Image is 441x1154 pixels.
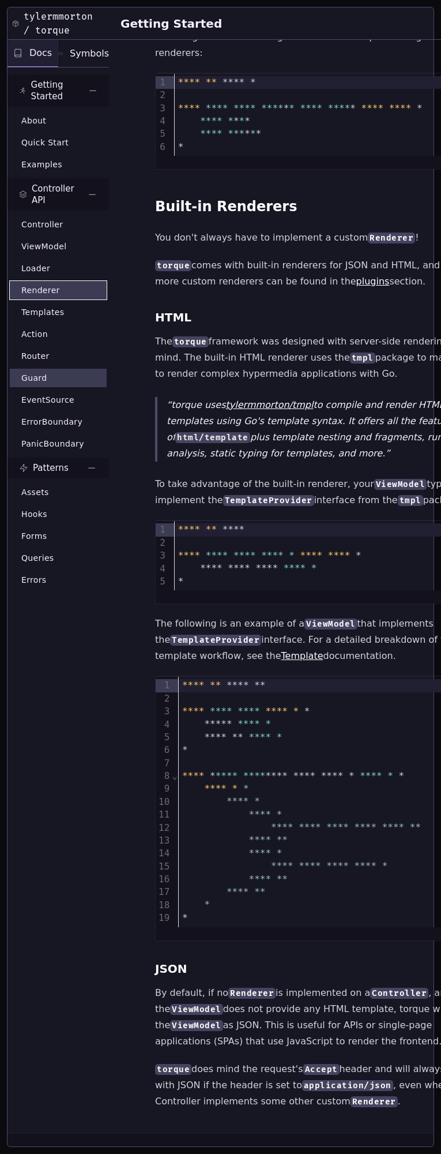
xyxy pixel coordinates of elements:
[24,10,97,38] div: tylermmorton / torque
[21,137,69,148] span: Quick Start
[281,650,323,661] a: Template
[7,178,109,211] div: Controller API
[350,1096,398,1107] code: Renderer
[10,369,107,387] a: Guard
[21,416,82,428] span: ErrorBoundary
[223,495,314,506] code: TemplateProvider
[374,479,427,490] code: ViewModel
[21,159,62,170] span: Examples
[10,237,107,256] a: ViewModel
[10,215,107,234] a: Controller
[21,508,47,520] span: Hooks
[10,133,107,152] a: Quick Start
[304,619,357,630] code: ViewModel
[21,394,74,406] span: EventSource
[10,391,107,409] a: EventSource
[21,552,54,564] span: Queries
[228,988,276,999] code: Renderer
[226,399,314,410] a: tylermmorton/tmpl
[10,111,107,130] a: About
[21,438,84,449] span: PanicBoundary
[21,372,47,384] span: Guard
[21,284,60,296] span: Renderer
[21,328,48,340] span: Action
[170,635,261,646] code: TemplateProvider
[172,336,209,347] code: torque
[21,350,50,362] span: Router
[10,259,107,278] a: Loader
[120,16,222,32] h1: Getting Started
[303,1064,340,1075] code: Accept
[10,155,107,174] a: Examples
[21,219,63,230] span: Controller
[356,276,390,287] a: plugins
[370,988,428,999] code: Controller
[58,40,109,67] button: Symbols
[398,495,423,506] code: tmpl
[10,527,107,545] a: Forms
[7,74,109,107] div: Getting Started
[155,1064,191,1075] code: torque
[10,549,107,567] a: Queries
[170,1020,223,1031] code: ViewModel
[10,347,107,365] a: Router
[10,325,107,343] a: Action
[170,1004,223,1015] code: ViewModel
[10,434,107,453] a: PanicBoundary
[21,574,47,586] span: Errors
[10,281,107,299] a: Renderer
[21,306,64,318] span: Templates
[21,263,50,274] span: Loader
[7,458,109,478] div: Patterns
[10,505,107,523] a: Hooks
[21,530,47,542] span: Forms
[21,486,49,498] span: Assets
[21,241,66,252] span: ViewModel
[368,233,415,243] code: Renderer
[10,413,107,431] a: ErrorBoundary
[175,432,250,443] code: html/template
[10,483,107,501] a: Assets
[10,571,107,589] a: Errors
[10,303,107,321] a: Templates
[21,115,46,126] span: About
[350,353,375,364] code: tmpl
[7,40,58,67] button: Docs
[302,1080,393,1091] code: application/json
[155,260,191,271] code: torque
